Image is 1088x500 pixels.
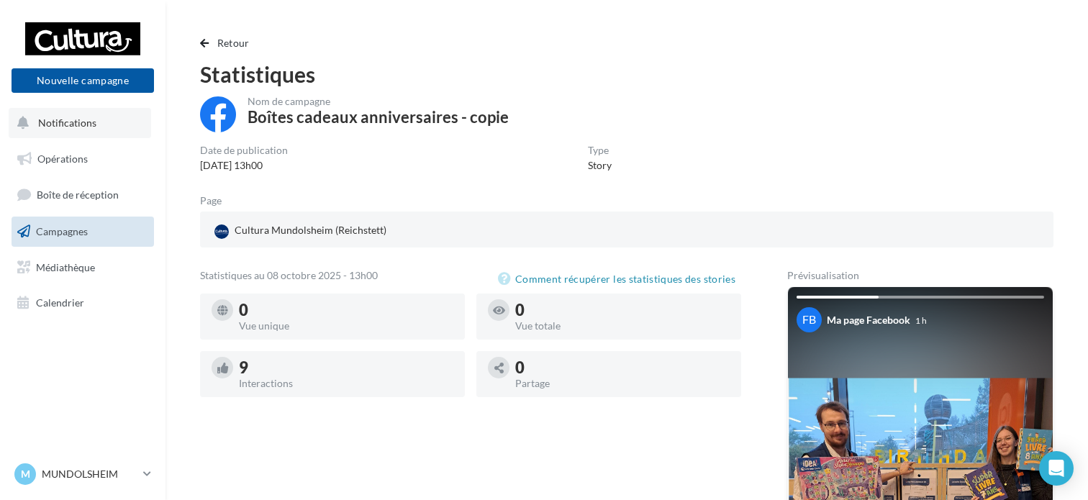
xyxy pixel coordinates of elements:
[239,321,453,331] div: Vue unique
[515,378,730,388] div: Partage
[200,271,498,288] div: Statistiques au 08 octobre 2025 - 13h00
[588,158,612,173] div: Story
[239,302,453,318] div: 0
[248,109,509,125] div: Boîtes cadeaux anniversaires - copie
[42,467,137,481] p: MUNDOLSHEIM
[515,321,730,331] div: Vue totale
[12,68,154,93] button: Nouvelle campagne
[200,196,233,206] div: Page
[797,307,822,332] div: FB
[200,145,288,155] div: Date de publication
[248,96,509,106] div: Nom de campagne
[38,117,96,129] span: Notifications
[9,179,157,210] a: Boîte de réception
[36,225,88,237] span: Campagnes
[9,108,151,138] button: Notifications
[1039,451,1074,486] div: Open Intercom Messenger
[787,271,1053,281] div: Prévisualisation
[915,314,927,327] div: 1 h
[515,302,730,318] div: 0
[9,217,157,247] a: Campagnes
[21,467,30,481] span: M
[9,253,157,283] a: Médiathèque
[200,63,1053,85] div: Statistiques
[12,460,154,488] a: M MUNDOLSHEIM
[200,158,288,173] div: [DATE] 13h00
[827,313,910,327] div: Ma page Facebook
[239,378,453,388] div: Interactions
[37,188,119,201] span: Boîte de réception
[212,220,389,242] div: Cultura Mundolsheim (Reichstett)
[515,360,730,376] div: 0
[37,153,88,165] span: Opérations
[588,145,612,155] div: Type
[36,296,84,309] span: Calendrier
[9,144,157,174] a: Opérations
[212,220,489,242] a: Cultura Mundolsheim (Reichstett)
[9,288,157,318] a: Calendrier
[200,35,255,52] button: Retour
[36,260,95,273] span: Médiathèque
[498,271,741,288] button: Comment récupérer les statistiques des stories
[217,37,250,49] span: Retour
[239,360,453,376] div: 9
